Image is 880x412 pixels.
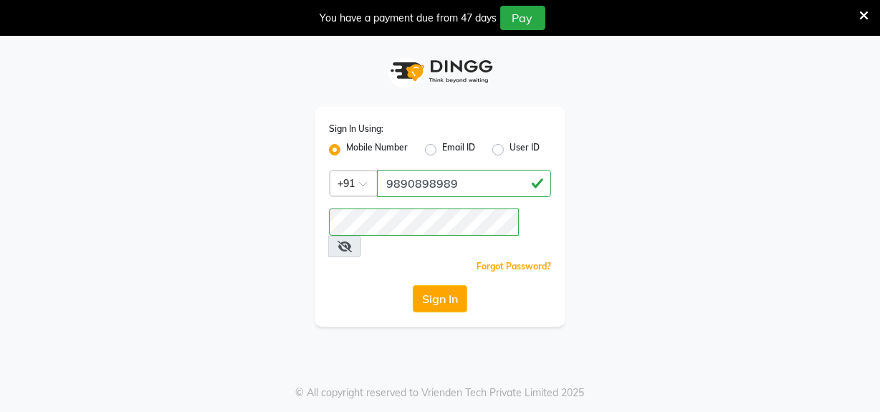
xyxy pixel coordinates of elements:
[377,170,551,197] input: Username
[383,50,497,92] img: logo1.svg
[442,141,475,158] label: Email ID
[329,209,519,236] input: Username
[320,11,497,26] div: You have a payment due from 47 days
[329,123,383,135] label: Sign In Using:
[500,6,545,30] button: Pay
[477,261,551,272] a: Forgot Password?
[346,141,408,158] label: Mobile Number
[510,141,540,158] label: User ID
[413,285,467,312] button: Sign In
